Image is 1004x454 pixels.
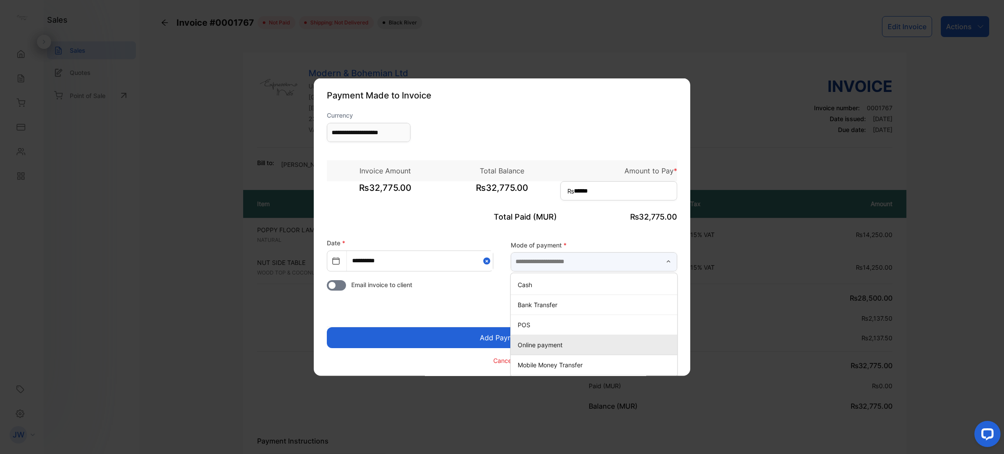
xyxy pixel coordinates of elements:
[483,251,493,271] button: Close
[630,212,677,221] span: ₨32,775.00
[327,239,345,247] label: Date
[518,280,674,289] p: Cash
[493,356,513,365] p: Cancel
[444,166,560,176] p: Total Balance
[518,300,674,309] p: Bank Transfer
[327,166,444,176] p: Invoice Amount
[327,89,677,102] p: Payment Made to Invoice
[511,240,677,249] label: Mode of payment
[444,181,560,203] span: ₨32,775.00
[567,186,574,196] span: ₨
[327,181,444,203] span: ₨32,775.00
[518,340,674,349] p: Online payment
[518,360,674,369] p: Mobile Money Transfer
[444,211,560,223] p: Total Paid (MUR)
[351,280,412,289] span: Email invoice to client
[967,417,1004,454] iframe: LiveChat chat widget
[560,166,677,176] p: Amount to Pay
[327,327,677,348] button: Add Payment
[327,111,410,120] label: Currency
[518,320,674,329] p: POS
